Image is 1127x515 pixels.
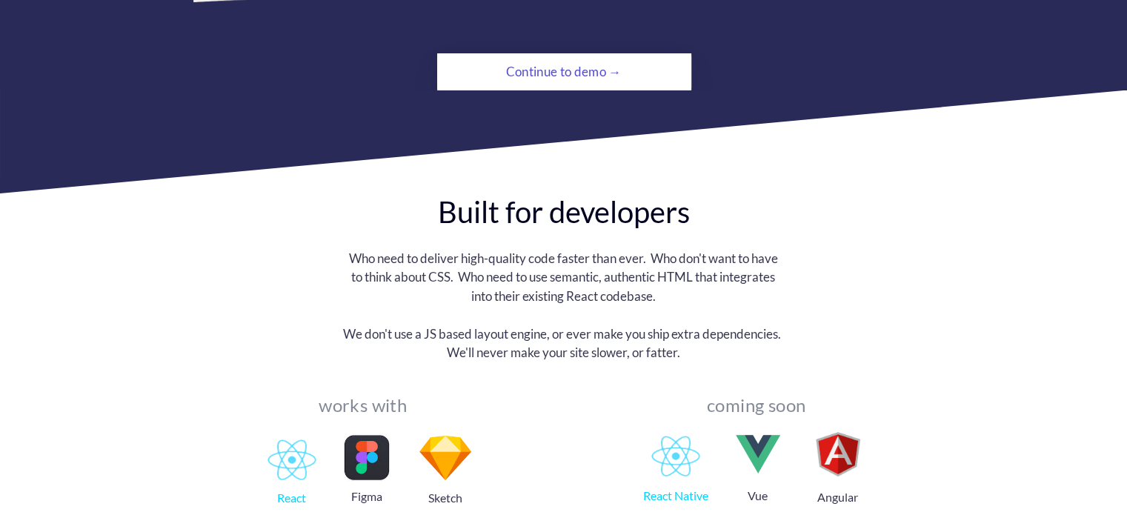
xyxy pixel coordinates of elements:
div: Sketch [416,491,475,505]
div: Continue to demo → [477,57,651,87]
div: We don't use a JS based layout engine, or ever make you ship extra dependencies. We'll never make... [342,325,785,362]
a: Continue to demo → [437,53,691,90]
img: 1786119702726483-1511943211646-D4982605-43E9-48EC-9604-858B5CF597D3.png [267,439,316,480]
div: works with [310,401,416,410]
div: Vue [728,489,788,502]
div: coming soon [697,401,816,410]
div: Angular [808,491,868,504]
img: image.png [419,436,471,480]
div: Figma [338,490,396,503]
div: Who need to deliver high-quality code faster than ever. Who don't want to have to think about CSS... [342,249,785,306]
img: image.png [736,432,780,476]
div: React [262,491,322,505]
img: image.png [816,432,860,476]
img: image.png [341,432,393,484]
img: 1786119702726483-1511943211646-D4982605-43E9-48EC-9604-858B5CF597D3.png [651,436,700,476]
div: Built for developers [422,193,705,230]
div: React Native [634,489,719,502]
